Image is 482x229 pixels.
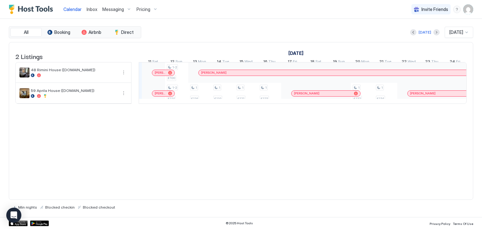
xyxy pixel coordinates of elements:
span: 1 [195,86,197,90]
span: Privacy Policy [430,222,450,226]
a: October 24, 2025 [448,58,462,67]
span: Terms Of Use [453,222,473,226]
a: Inbox [87,6,97,13]
span: [PERSON_NAME] [155,71,166,75]
span: 1-2 [172,65,177,69]
div: menu [453,6,461,13]
a: October 15, 2025 [238,58,254,67]
a: October 1, 2025 [287,49,305,58]
a: October 20, 2025 [354,58,371,67]
span: Thu [268,59,276,66]
span: Min nights [18,205,37,210]
span: Sun [338,59,345,66]
a: October 18, 2025 [309,58,323,67]
div: listing image [19,88,29,98]
span: 1 [358,86,360,90]
a: Calendar [63,6,82,13]
div: User profile [463,4,473,14]
a: Host Tools Logo [9,5,56,14]
button: All [10,28,42,37]
button: [DATE] [418,29,432,36]
span: 1 [265,86,267,90]
div: menu [120,69,127,76]
a: October 21, 2025 [378,58,393,67]
span: 12 [170,59,174,66]
span: £123 [261,97,268,101]
span: 24 [450,59,455,66]
span: 22 [402,59,407,66]
span: £114 [168,97,175,101]
span: Pricing [137,7,150,12]
span: 21 [379,59,383,66]
span: 18 [310,59,314,66]
a: App Store [9,221,28,226]
span: 14 [217,59,221,66]
span: Booking [54,29,70,35]
span: £132 [354,97,361,101]
span: 17 [288,59,292,66]
span: £134 [377,97,384,101]
span: Fri [293,59,297,66]
span: 19 [333,59,337,66]
span: Blocked checkout [83,205,115,210]
a: October 16, 2025 [262,58,277,67]
span: 13 [193,59,197,66]
button: Next month [433,29,440,35]
span: Tue [384,59,391,66]
span: Mon [198,59,206,66]
span: All [24,29,29,35]
span: Sun [175,59,182,66]
span: © 2025 Host Tools [226,221,253,225]
div: menu [120,89,127,97]
span: Messaging [102,7,124,12]
span: Calendar [63,7,82,12]
a: October 19, 2025 [331,58,346,67]
a: October 14, 2025 [215,58,231,67]
button: Direct [108,28,140,37]
span: 48 Rimini House ([DOMAIN_NAME]) [31,67,117,72]
a: Google Play Store [30,221,49,226]
div: listing image [19,67,29,77]
span: Thu [431,59,438,66]
span: 11 [148,59,151,66]
span: [PERSON_NAME] [294,91,319,95]
span: Tue [222,59,229,66]
span: Sat [152,59,158,66]
a: Terms Of Use [453,220,473,226]
div: tab-group [9,26,141,38]
button: Booking [43,28,74,37]
span: Airbnb [88,29,101,35]
a: October 17, 2025 [286,58,299,67]
span: 15 [239,59,244,66]
span: 23 [425,59,430,66]
span: Direct [121,29,134,35]
span: 1 [381,86,383,90]
span: [DATE] [449,29,463,35]
span: Invite Friends [421,7,448,12]
a: October 22, 2025 [400,58,417,67]
span: 2 Listings [15,51,43,61]
span: Blocked checkin [45,205,75,210]
span: Wed [244,59,253,66]
div: Open Intercom Messenger [6,208,21,223]
span: £119 [214,97,221,101]
span: 1 [219,86,220,90]
span: Inbox [87,7,97,12]
span: Sat [315,59,321,66]
a: October 23, 2025 [424,58,440,67]
a: October 12, 2025 [169,58,184,67]
span: 20 [355,59,360,66]
span: Wed [408,59,416,66]
div: [DATE] [419,29,431,35]
a: Privacy Policy [430,220,450,226]
span: £116 [191,97,198,101]
span: 1-2 [172,86,177,90]
button: Previous month [410,29,416,35]
a: October 13, 2025 [191,58,208,67]
span: £100 [168,76,175,80]
span: 59 Aprila House ([DOMAIN_NAME]) [31,88,117,93]
span: 16 [263,59,267,66]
